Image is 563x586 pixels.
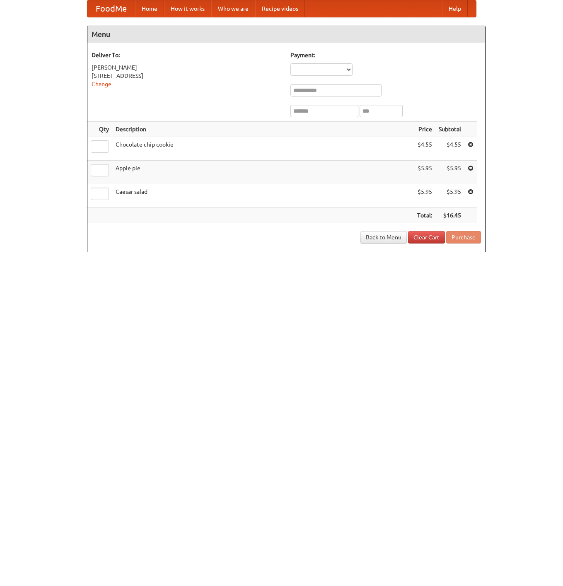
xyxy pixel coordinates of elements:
[92,63,282,72] div: [PERSON_NAME]
[414,122,435,137] th: Price
[414,208,435,223] th: Total:
[92,72,282,80] div: [STREET_ADDRESS]
[360,231,407,244] a: Back to Menu
[290,51,481,59] h5: Payment:
[87,26,485,43] h4: Menu
[211,0,255,17] a: Who we are
[87,122,112,137] th: Qty
[255,0,305,17] a: Recipe videos
[414,137,435,161] td: $4.55
[442,0,468,17] a: Help
[112,137,414,161] td: Chocolate chip cookie
[112,161,414,184] td: Apple pie
[435,184,464,208] td: $5.95
[446,231,481,244] button: Purchase
[135,0,164,17] a: Home
[164,0,211,17] a: How it works
[414,161,435,184] td: $5.95
[435,161,464,184] td: $5.95
[414,184,435,208] td: $5.95
[92,81,111,87] a: Change
[112,122,414,137] th: Description
[435,137,464,161] td: $4.55
[87,0,135,17] a: FoodMe
[435,208,464,223] th: $16.45
[408,231,445,244] a: Clear Cart
[112,184,414,208] td: Caesar salad
[435,122,464,137] th: Subtotal
[92,51,282,59] h5: Deliver To:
